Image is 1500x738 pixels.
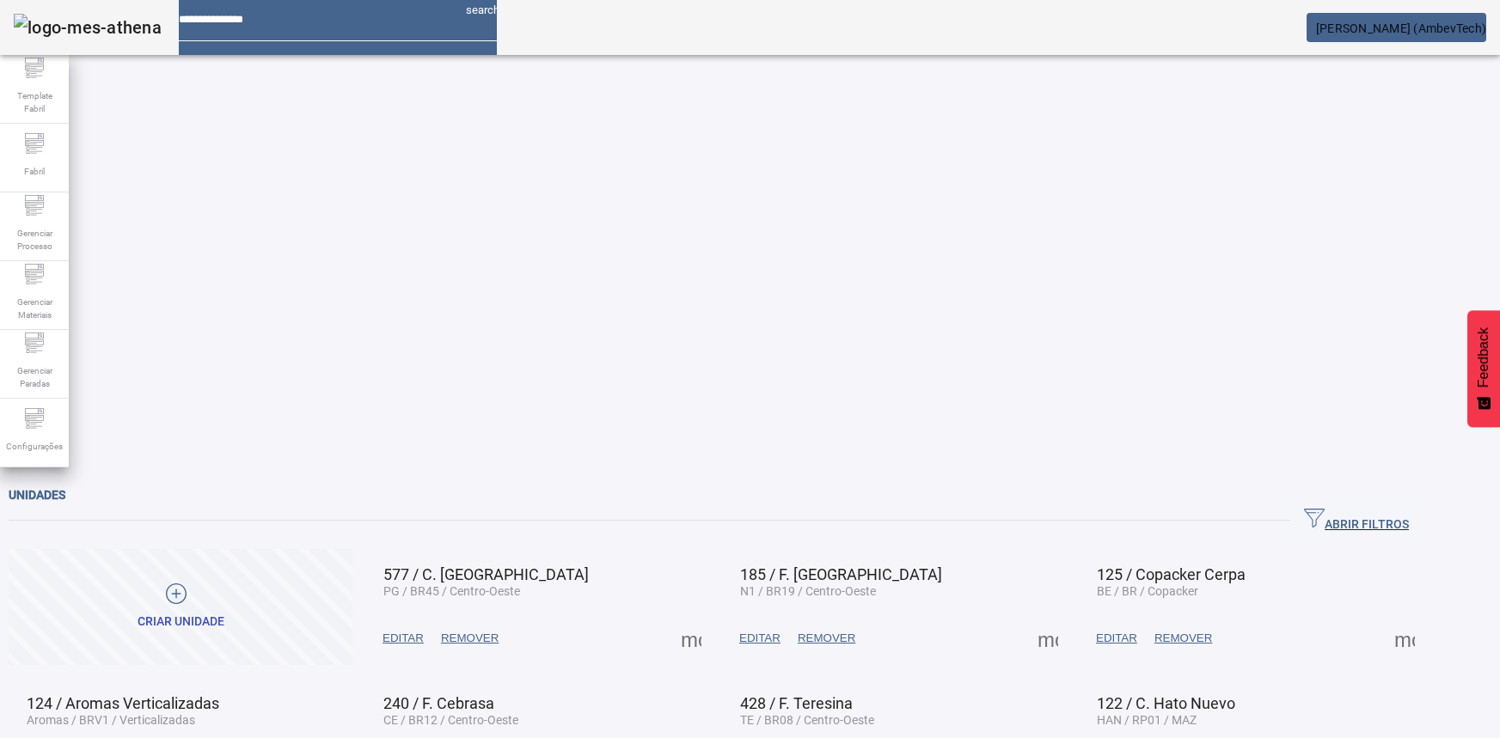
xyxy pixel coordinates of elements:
span: N1 / BR19 / Centro-Oeste [740,584,876,598]
span: Configurações [1,435,68,458]
span: REMOVER [1154,630,1212,647]
span: BE / BR / Copacker [1097,584,1198,598]
button: REMOVER [789,623,864,654]
span: 122 / C. Hato Nuevo [1097,694,1235,712]
img: logo-mes-athena [14,14,162,41]
span: Unidades [9,488,65,502]
button: Mais [676,623,707,654]
span: Aromas / BRV1 / Verticalizadas [27,713,195,727]
div: Criar unidade [138,613,224,631]
span: EDITAR [739,630,781,647]
button: Criar unidade [9,549,352,665]
span: REMOVER [441,630,499,647]
button: Mais [1032,623,1063,654]
span: ABRIR FILTROS [1304,508,1409,534]
span: 185 / F. [GEOGRAPHIC_DATA] [740,565,942,583]
span: REMOVER [798,630,855,647]
span: [PERSON_NAME] (AmbevTech) [1316,21,1486,35]
span: 124 / Aromas Verticalizadas [27,694,219,712]
span: EDITAR [1096,630,1137,647]
span: 240 / F. Cebrasa [383,694,494,712]
span: EDITAR [383,630,424,647]
span: 125 / Copacker Cerpa [1097,565,1246,583]
span: TE / BR08 / Centro-Oeste [740,713,874,727]
button: Feedback - Mostrar pesquisa [1467,310,1500,427]
button: EDITAR [731,623,789,654]
button: REMOVER [1146,623,1221,654]
span: Gerenciar Materiais [9,290,60,326]
button: EDITAR [1087,623,1146,654]
button: ABRIR FILTROS [1290,505,1423,536]
button: EDITAR [374,623,432,654]
span: Gerenciar Processo [9,222,60,258]
button: Mais [1389,623,1420,654]
span: 428 / F. Teresina [740,694,853,712]
span: HAN / RP01 / MAZ [1097,713,1197,727]
span: CE / BR12 / Centro-Oeste [383,713,518,727]
span: Template Fabril [9,84,60,120]
span: Fabril [19,160,50,183]
span: 577 / C. [GEOGRAPHIC_DATA] [383,565,589,583]
button: REMOVER [432,623,507,654]
span: Feedback [1476,327,1491,387]
span: Gerenciar Paradas [9,359,60,395]
span: PG / BR45 / Centro-Oeste [383,584,520,598]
